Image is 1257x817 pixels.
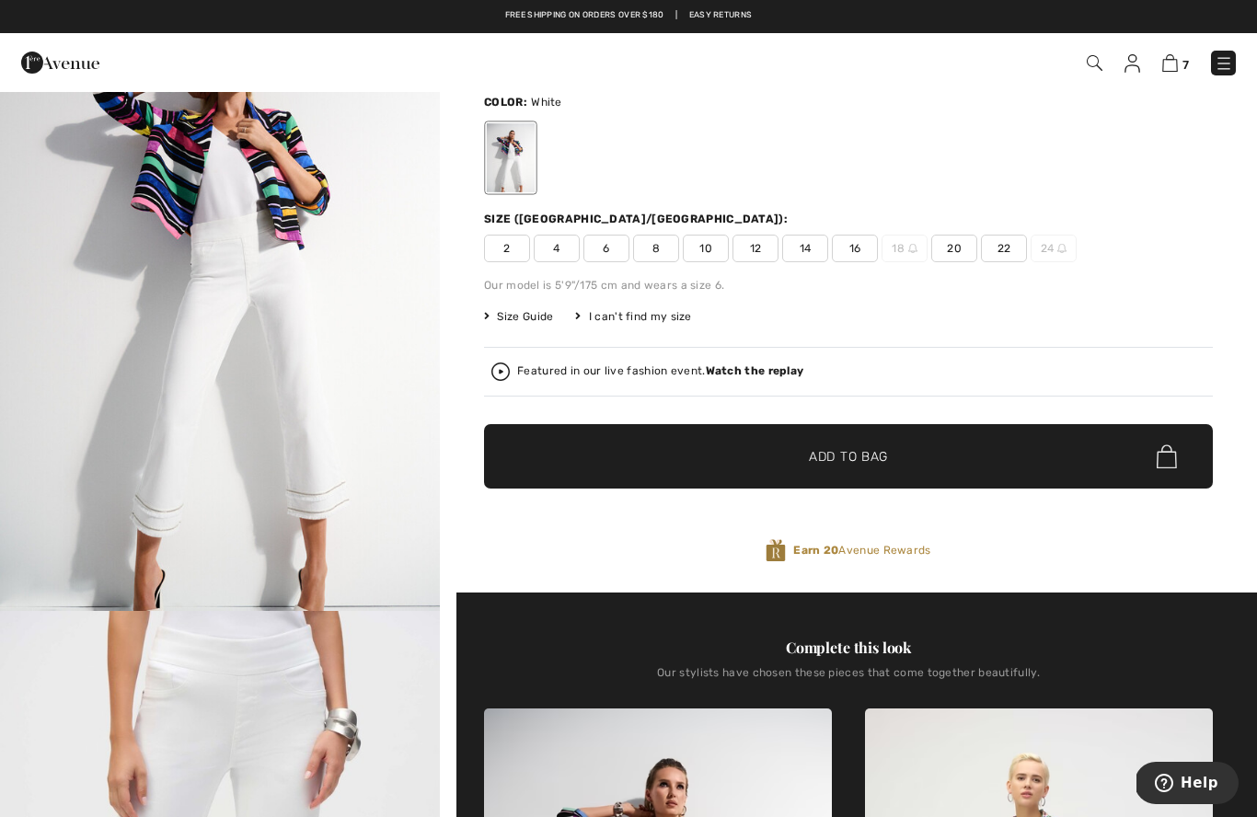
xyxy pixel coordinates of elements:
[484,637,1213,659] div: Complete this look
[484,308,553,325] span: Size Guide
[484,424,1213,489] button: Add to Bag
[534,235,580,262] span: 4
[766,538,786,563] img: Avenue Rewards
[689,9,753,22] a: Easy Returns
[517,365,803,377] div: Featured in our live fashion event.
[1215,54,1233,73] img: Menu
[809,447,888,466] span: Add to Bag
[981,235,1027,262] span: 22
[491,362,510,381] img: Watch the replay
[683,235,729,262] span: 10
[1087,55,1102,71] img: Search
[484,277,1213,293] div: Our model is 5'9"/175 cm and wears a size 6.
[531,96,562,109] span: White
[633,235,679,262] span: 8
[505,9,664,22] a: Free shipping on orders over $180
[832,235,878,262] span: 16
[793,542,930,558] span: Avenue Rewards
[575,308,691,325] div: I can't find my size
[882,235,928,262] span: 18
[793,544,838,557] strong: Earn 20
[782,235,828,262] span: 14
[1031,235,1077,262] span: 24
[1162,54,1178,72] img: Shopping Bag
[583,235,629,262] span: 6
[21,52,99,70] a: 1ère Avenue
[1124,54,1140,73] img: My Info
[908,244,917,253] img: ring-m.svg
[487,123,535,192] div: White
[1157,444,1177,468] img: Bag.svg
[931,235,977,262] span: 20
[675,9,677,22] span: |
[706,364,804,377] strong: Watch the replay
[1057,244,1067,253] img: ring-m.svg
[484,666,1213,694] div: Our stylists have chosen these pieces that come together beautifully.
[1136,762,1239,808] iframe: Opens a widget where you can find more information
[732,235,778,262] span: 12
[1162,52,1189,74] a: 7
[484,96,527,109] span: Color:
[484,235,530,262] span: 2
[21,44,99,81] img: 1ère Avenue
[484,211,791,227] div: Size ([GEOGRAPHIC_DATA]/[GEOGRAPHIC_DATA]):
[1182,58,1189,72] span: 7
